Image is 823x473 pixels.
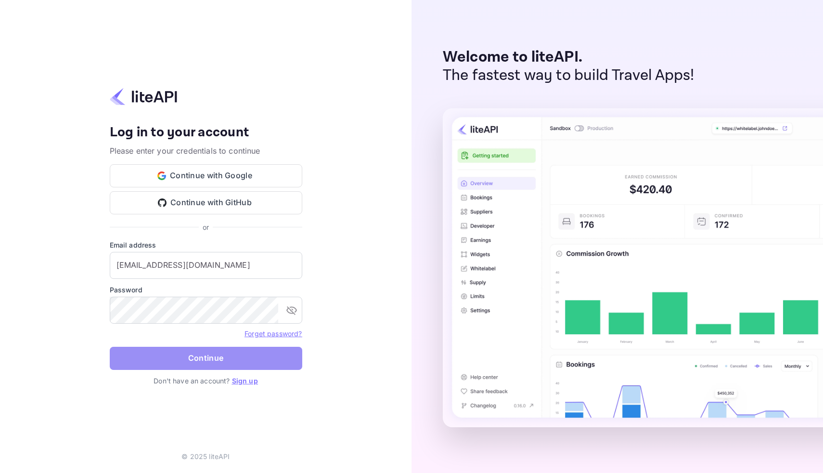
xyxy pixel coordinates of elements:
[244,328,302,338] a: Forget password?
[110,285,302,295] label: Password
[110,145,302,157] p: Please enter your credentials to continue
[232,377,258,385] a: Sign up
[110,164,302,187] button: Continue with Google
[110,87,177,106] img: liteapi
[110,376,302,386] p: Don't have an account?
[110,240,302,250] label: Email address
[443,48,694,66] p: Welcome to liteAPI.
[110,124,302,141] h4: Log in to your account
[110,191,302,214] button: Continue with GitHub
[181,451,230,461] p: © 2025 liteAPI
[244,329,302,338] a: Forget password?
[110,347,302,370] button: Continue
[203,222,209,232] p: or
[110,252,302,279] input: Enter your email address
[443,66,694,85] p: The fastest way to build Travel Apps!
[282,301,301,320] button: toggle password visibility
